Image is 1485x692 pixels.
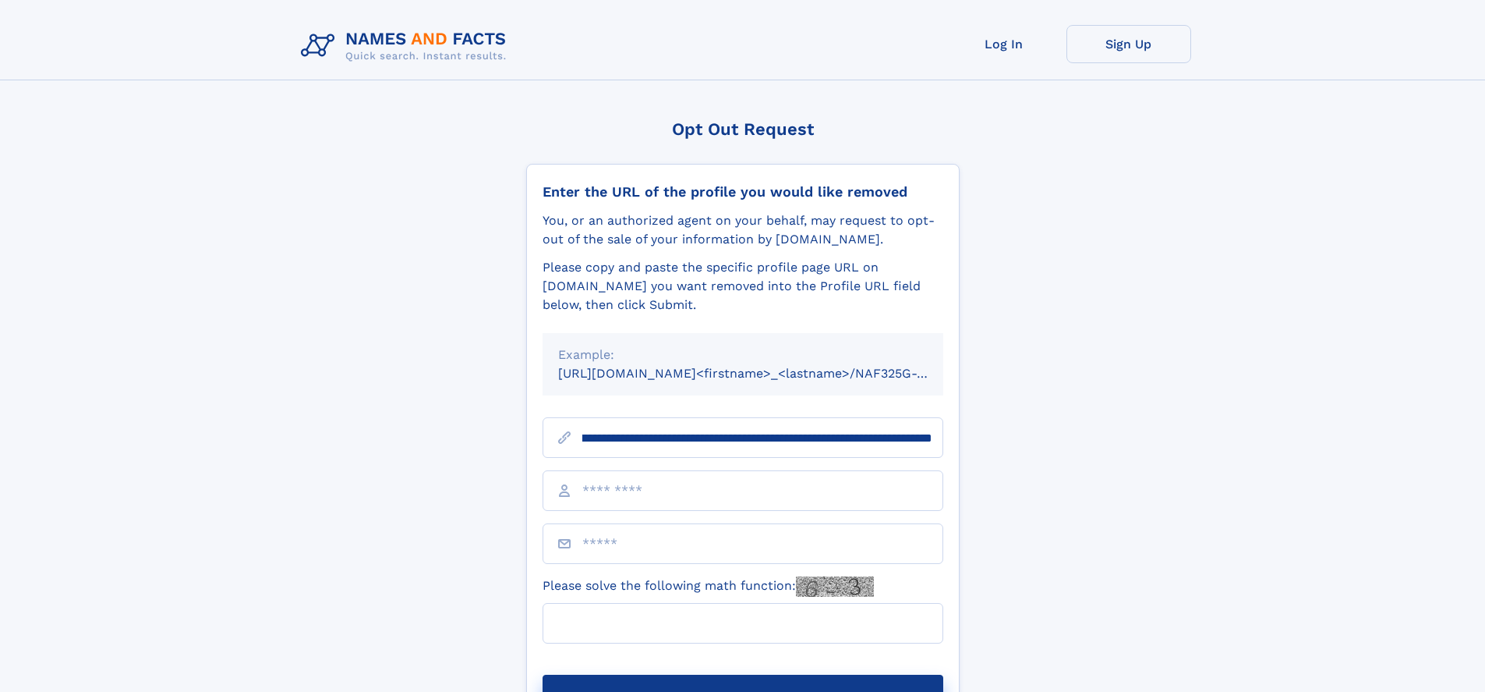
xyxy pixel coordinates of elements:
[526,119,960,139] div: Opt Out Request
[558,346,928,364] div: Example:
[543,258,943,314] div: Please copy and paste the specific profile page URL on [DOMAIN_NAME] you want removed into the Pr...
[543,183,943,201] div: Enter the URL of the profile you would like removed
[1066,25,1191,63] a: Sign Up
[295,25,519,67] img: Logo Names and Facts
[543,577,874,597] label: Please solve the following math function:
[558,366,973,381] small: [URL][DOMAIN_NAME]<firstname>_<lastname>/NAF325G-xxxxxxxx
[543,211,943,249] div: You, or an authorized agent on your behalf, may request to opt-out of the sale of your informatio...
[942,25,1066,63] a: Log In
